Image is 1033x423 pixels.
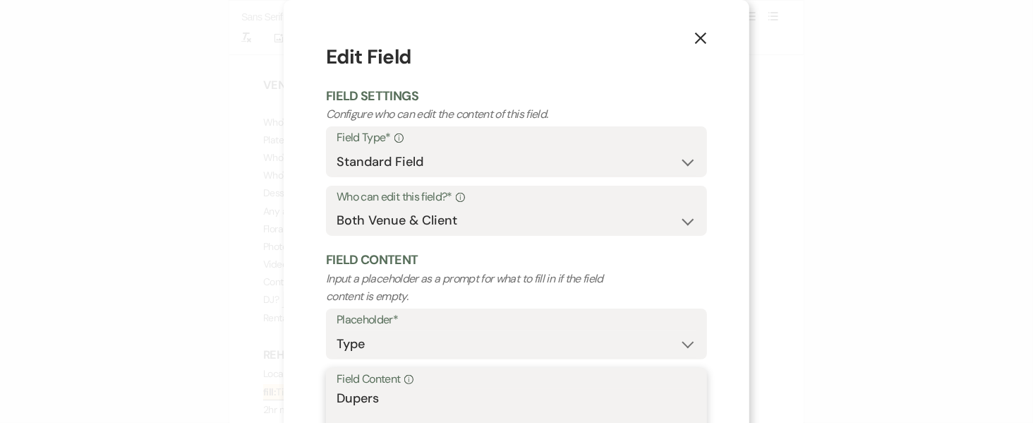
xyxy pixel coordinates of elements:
p: Configure who can edit the content of this field. [326,105,631,124]
label: Who can edit this field?* [337,187,696,208]
label: Field Content [337,369,696,390]
h2: Field Content [326,251,707,269]
label: Placeholder* [337,310,696,330]
label: Field Type* [337,128,696,148]
h2: Field Settings [326,88,707,105]
p: Input a placeholder as a prompt for what to fill in if the field content is empty. [326,270,631,306]
h1: Edit Field [326,42,707,72]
